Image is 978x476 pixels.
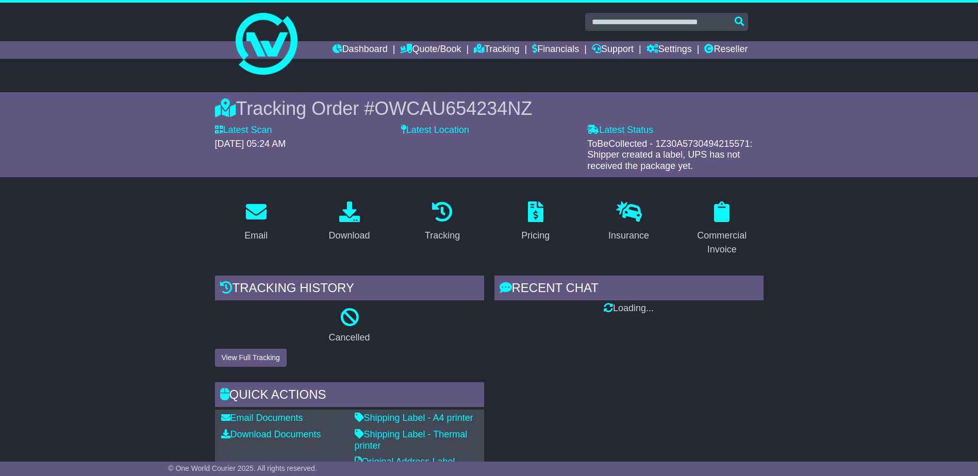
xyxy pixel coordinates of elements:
[221,429,321,439] a: Download Documents
[602,198,656,246] a: Insurance
[355,429,468,451] a: Shipping Label - Thermal printer
[215,125,272,136] label: Latest Scan
[647,41,692,59] a: Settings
[215,276,484,303] div: Tracking history
[328,229,370,243] div: Download
[681,198,764,260] a: Commercial Invoice
[608,229,649,243] div: Insurance
[238,198,274,246] a: Email
[474,41,519,59] a: Tracking
[532,41,579,59] a: Financials
[400,41,461,59] a: Quote/Book
[494,276,764,303] div: RECENT CHAT
[401,125,469,136] label: Latest Location
[374,98,532,119] span: OWCAU654234NZ
[592,41,634,59] a: Support
[221,413,303,423] a: Email Documents
[515,198,556,246] a: Pricing
[215,349,287,367] button: View Full Tracking
[168,464,317,472] span: © One World Courier 2025. All rights reserved.
[355,413,473,423] a: Shipping Label - A4 printer
[355,456,455,467] a: Original Address Label
[215,139,286,149] span: [DATE] 05:24 AM
[244,229,268,243] div: Email
[215,97,764,120] div: Tracking Order #
[333,41,388,59] a: Dashboard
[215,382,484,410] div: Quick Actions
[704,41,748,59] a: Reseller
[494,303,764,314] div: Loading...
[587,139,752,171] span: ToBeCollected - 1Z30A5730494215571: Shipper created a label, UPS has not received the package yet.
[425,229,460,243] div: Tracking
[687,229,757,257] div: Commercial Invoice
[521,229,550,243] div: Pricing
[215,332,484,344] p: Cancelled
[322,198,376,246] a: Download
[587,125,653,136] label: Latest Status
[418,198,467,246] a: Tracking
